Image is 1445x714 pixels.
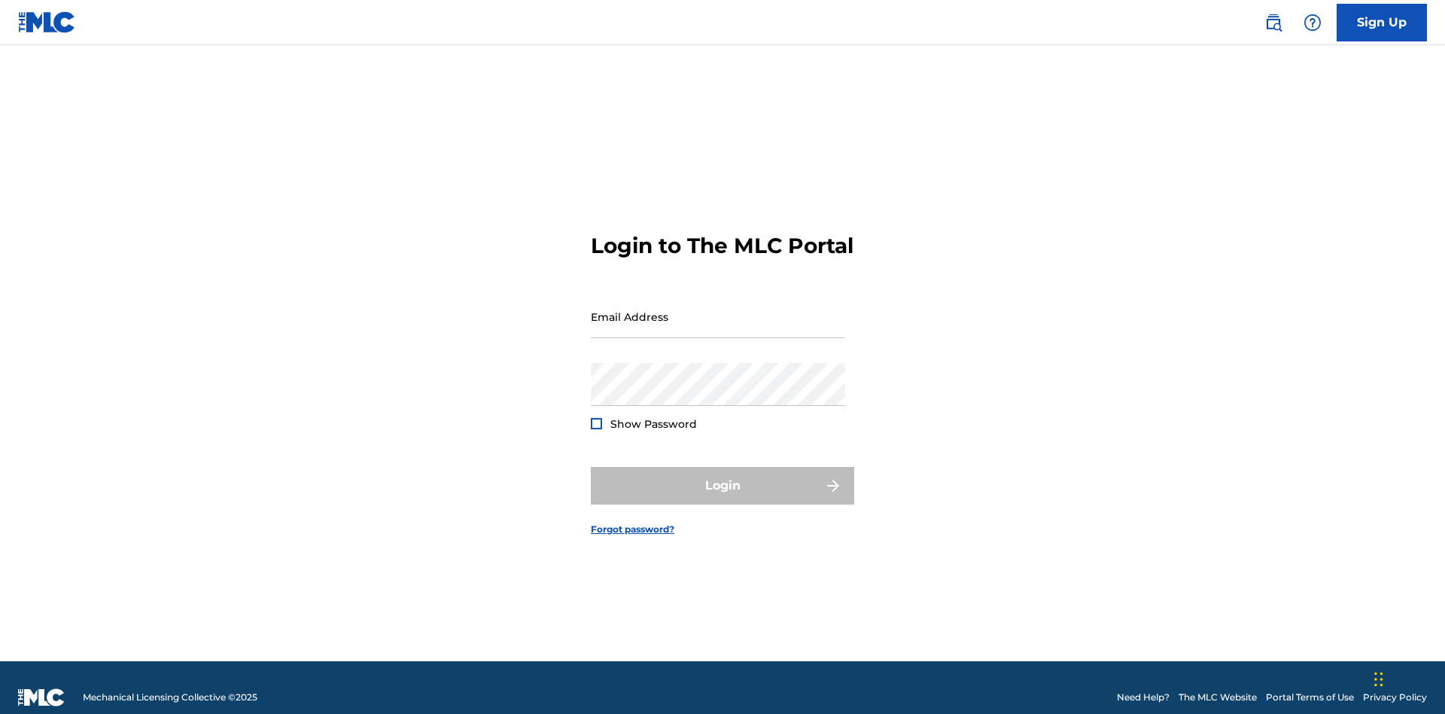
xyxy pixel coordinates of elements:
[1370,642,1445,714] iframe: Chat Widget
[1264,14,1282,32] img: search
[1117,691,1170,704] a: Need Help?
[1304,14,1322,32] img: help
[1266,691,1354,704] a: Portal Terms of Use
[1179,691,1257,704] a: The MLC Website
[1297,8,1328,38] div: Help
[1374,657,1383,702] div: Drag
[83,691,257,704] span: Mechanical Licensing Collective © 2025
[18,11,76,33] img: MLC Logo
[1258,8,1288,38] a: Public Search
[1337,4,1427,41] a: Sign Up
[18,688,65,706] img: logo
[591,523,674,536] a: Forgot password?
[1363,691,1427,704] a: Privacy Policy
[591,233,853,259] h3: Login to The MLC Portal
[610,417,697,431] span: Show Password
